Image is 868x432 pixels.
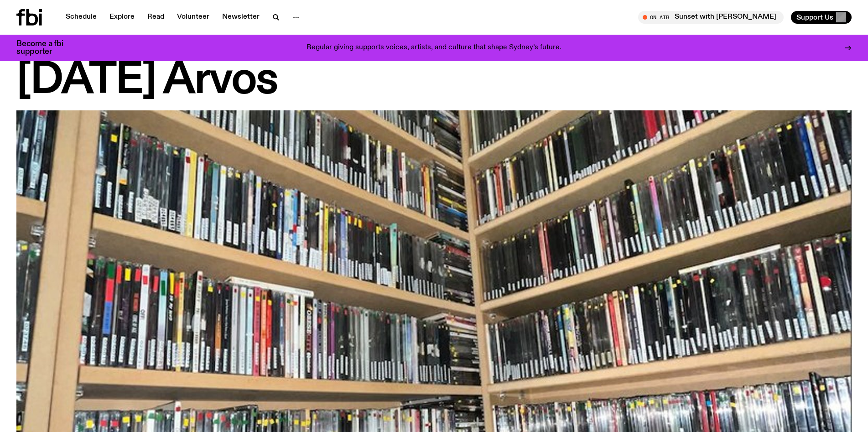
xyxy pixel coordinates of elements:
[307,44,561,52] p: Regular giving supports voices, artists, and culture that shape Sydney’s future.
[172,11,215,24] a: Volunteer
[142,11,170,24] a: Read
[60,11,102,24] a: Schedule
[217,11,265,24] a: Newsletter
[16,40,75,56] h3: Become a fbi supporter
[638,11,784,24] button: On AirSunset with [PERSON_NAME]
[104,11,140,24] a: Explore
[16,60,852,101] h1: [DATE] Arvos
[796,13,833,21] span: Support Us
[791,11,852,24] button: Support Us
